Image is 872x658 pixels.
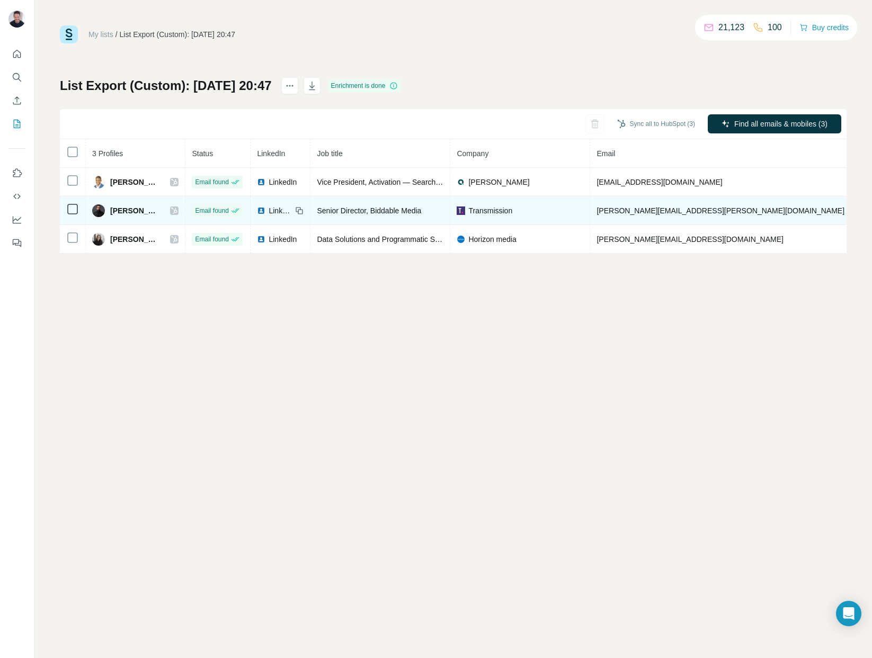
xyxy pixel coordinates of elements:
[88,30,113,39] a: My lists
[257,178,265,186] img: LinkedIn logo
[8,91,25,110] button: Enrich CSV
[317,178,517,186] span: Vice President, Activation — Search, Social, & Programmatic
[192,149,213,158] span: Status
[597,206,844,215] span: [PERSON_NAME][EMAIL_ADDRESS][PERSON_NAME][DOMAIN_NAME]
[457,206,465,215] img: company-logo
[257,149,285,158] span: LinkedIn
[195,235,228,244] span: Email found
[708,114,841,133] button: Find all emails & mobiles (3)
[768,21,782,34] p: 100
[836,601,861,626] div: Open Intercom Messenger
[328,79,402,92] div: Enrichment is done
[317,149,342,158] span: Job title
[8,11,25,28] img: Avatar
[60,77,272,94] h1: List Export (Custom): [DATE] 20:47
[195,177,228,187] span: Email found
[257,206,265,215] img: LinkedIn logo
[92,149,123,158] span: 3 Profiles
[468,234,516,245] span: Horizon media
[269,234,297,245] span: LinkedIn
[468,177,529,187] span: [PERSON_NAME]
[8,210,25,229] button: Dashboard
[457,235,465,244] img: company-logo
[317,235,465,244] span: Data Solutions and Programmatic Supervisor
[734,119,827,129] span: Find all emails & mobiles (3)
[195,206,228,215] span: Email found
[110,234,159,245] span: [PERSON_NAME]
[8,233,25,253] button: Feedback
[281,77,298,94] button: actions
[610,116,702,132] button: Sync all to HubSpot (3)
[8,114,25,133] button: My lists
[468,205,512,216] span: Transmission
[8,44,25,64] button: Quick start
[317,206,421,215] span: Senior Director, Biddable Media
[269,177,297,187] span: LinkedIn
[457,178,465,186] img: company-logo
[269,205,292,216] span: LinkedIn
[120,29,235,40] div: List Export (Custom): [DATE] 20:47
[115,29,118,40] li: /
[8,164,25,183] button: Use Surfe on LinkedIn
[457,149,488,158] span: Company
[718,21,744,34] p: 21,123
[597,235,783,244] span: [PERSON_NAME][EMAIL_ADDRESS][DOMAIN_NAME]
[110,205,159,216] span: [PERSON_NAME]
[110,177,159,187] span: [PERSON_NAME]
[597,149,615,158] span: Email
[92,233,105,246] img: Avatar
[597,178,722,186] span: [EMAIL_ADDRESS][DOMAIN_NAME]
[257,235,265,244] img: LinkedIn logo
[8,68,25,87] button: Search
[60,25,78,43] img: Surfe Logo
[8,187,25,206] button: Use Surfe API
[92,176,105,188] img: Avatar
[799,20,849,35] button: Buy credits
[92,204,105,217] img: Avatar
